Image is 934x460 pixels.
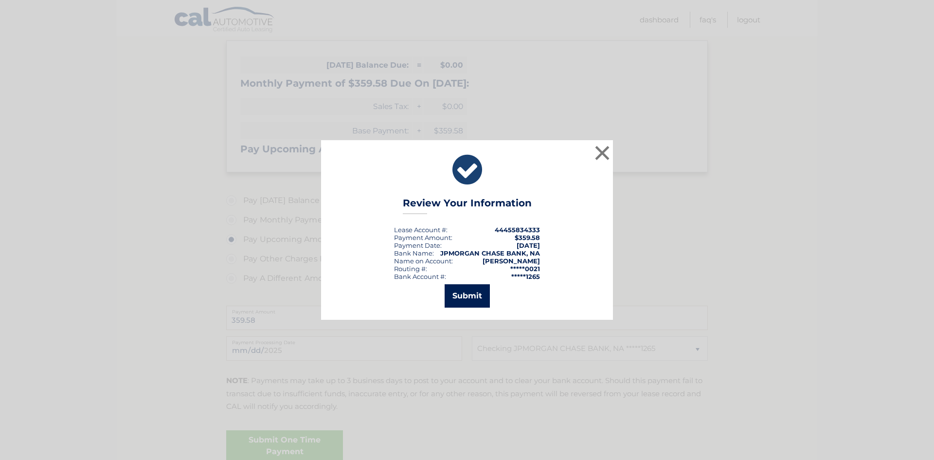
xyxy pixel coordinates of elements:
[593,143,612,163] button: ×
[517,241,540,249] span: [DATE]
[394,257,453,265] div: Name on Account:
[394,241,440,249] span: Payment Date
[515,234,540,241] span: $359.58
[394,249,434,257] div: Bank Name:
[394,265,427,273] div: Routing #:
[394,226,448,234] div: Lease Account #:
[483,257,540,265] strong: [PERSON_NAME]
[394,241,442,249] div: :
[394,273,446,280] div: Bank Account #:
[394,234,452,241] div: Payment Amount:
[440,249,540,257] strong: JPMORGAN CHASE BANK, NA
[403,197,532,214] h3: Review Your Information
[445,284,490,308] button: Submit
[495,226,540,234] strong: 44455834333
